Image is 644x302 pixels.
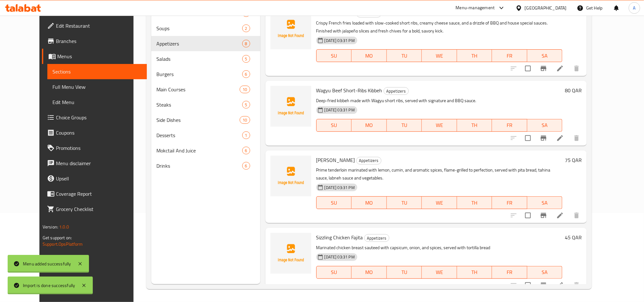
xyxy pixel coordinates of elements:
a: Menu disclaimer [42,156,147,171]
span: Edit Menu [52,98,142,106]
span: 5 [243,56,250,62]
div: items [242,101,250,109]
div: Appetizers [364,234,389,242]
div: items [242,162,250,170]
span: SU [319,268,349,277]
span: Sizzling Chicken Fajita [316,233,363,242]
button: SA [527,196,563,209]
div: items [240,116,250,124]
a: Sections [47,64,147,79]
button: WE [422,49,457,62]
button: delete [569,61,584,76]
span: TU [389,198,420,207]
a: Edit menu item [556,281,564,289]
div: items [240,86,250,93]
a: Edit menu item [556,212,564,219]
span: TU [389,51,420,60]
span: Full Menu View [52,83,142,91]
span: Steaks [156,101,242,109]
div: items [242,147,250,154]
a: Grocery Checklist [42,201,147,217]
button: MO [352,119,387,132]
div: Import is done successfully [23,282,75,289]
span: [DATE] 03:31 PM [322,185,357,191]
button: TU [387,49,422,62]
button: FR [492,266,527,279]
span: 1.0.0 [59,223,69,231]
h6: 80 QAR [565,86,582,95]
button: Branch-specific-item [536,277,551,293]
span: Burgers [156,70,242,78]
p: Crispy French fries loaded with slow-cooked short ribs, creamy cheese sauce, and a drizzle of BBQ... [316,19,562,35]
div: items [242,70,250,78]
span: Promotions [56,144,142,152]
h6: 75 QAR [565,156,582,165]
span: Coupons [56,129,142,137]
span: MO [354,121,384,130]
span: Coverage Report [56,190,142,198]
button: delete [569,277,584,293]
nav: Menu sections [151,3,260,176]
span: [DATE] 03:31 PM [322,38,357,44]
span: Edit Restaurant [56,22,142,30]
a: Edit Menu [47,95,147,110]
span: Sections [52,68,142,75]
span: Main Courses [156,86,240,93]
span: Appetizers [384,88,408,95]
span: SA [530,51,560,60]
div: Drinks [156,162,242,170]
div: [GEOGRAPHIC_DATA] [525,4,567,11]
span: SA [530,198,560,207]
h6: 45 QAR [565,233,582,242]
a: Menus [42,49,147,64]
span: MO [354,268,384,277]
span: Select to update [521,131,535,145]
div: Mokctail And Juice6 [151,143,260,158]
span: Select to update [521,62,535,75]
span: [DATE] 03:31 PM [322,254,357,260]
span: TH [460,268,490,277]
span: Branches [56,37,142,45]
span: Side Dishes [156,116,240,124]
button: TH [457,196,492,209]
span: FR [495,51,525,60]
span: Select to update [521,209,535,222]
img: Asado Fries [271,9,311,49]
div: Menu added successfully [23,260,71,267]
div: Steaks5 [151,97,260,112]
span: TH [460,51,490,60]
span: 6 [243,148,250,154]
p: Deep-fried kibbeh made with Wagyu short ribs, served with signature and BBQ sauce. [316,97,562,105]
span: Menus [57,53,142,60]
h6: 65 QAR [565,9,582,18]
button: WE [422,196,457,209]
span: Soups [156,25,242,32]
span: SU [319,51,349,60]
span: TU [389,121,420,130]
a: Edit menu item [556,134,564,142]
div: Drinks6 [151,158,260,173]
button: TU [387,119,422,132]
button: Branch-specific-item [536,130,551,146]
span: TH [460,121,490,130]
button: SU [316,49,352,62]
div: Salads5 [151,51,260,67]
span: Version: [43,223,58,231]
a: Upsell [42,171,147,186]
span: Wagyu Beef Short-Ribs Kibbeh [316,86,382,95]
span: 10 [240,87,250,93]
a: Edit Restaurant [42,18,147,33]
a: Edit menu item [556,65,564,72]
a: Full Menu View [47,79,147,95]
span: WE [424,198,455,207]
a: Promotions [42,140,147,156]
span: 10 [240,117,250,123]
div: items [242,25,250,32]
span: Mokctail And Juice [156,147,242,154]
span: SA [530,268,560,277]
span: [DATE] 03:31 PM [322,107,357,113]
span: Get support on: [43,234,72,242]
